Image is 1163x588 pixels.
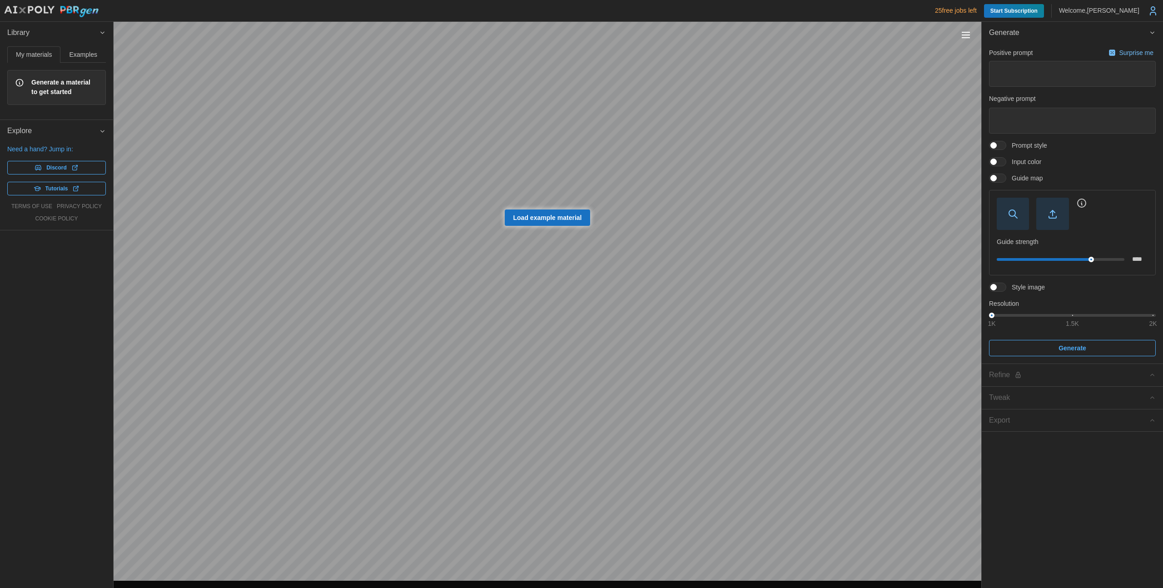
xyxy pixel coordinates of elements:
span: Library [7,22,99,44]
p: Resolution [989,299,1156,308]
span: My materials [16,51,52,58]
button: Generate [982,22,1163,44]
p: Surprise me [1119,48,1155,57]
div: Refine [989,369,1149,381]
p: Need a hand? Jump in: [7,145,106,154]
button: Generate [989,340,1156,356]
span: Generate a material to get started [31,78,98,97]
a: Load example material [505,209,591,226]
span: Examples [70,51,97,58]
span: Discord [46,161,67,174]
p: 25 free jobs left [935,6,977,15]
button: Refine [982,364,1163,386]
button: Export [982,409,1163,432]
a: Discord [7,161,106,174]
span: Guide map [1006,174,1043,183]
p: Welcome, [PERSON_NAME] [1059,6,1139,15]
span: Export [989,409,1149,432]
span: Style image [1006,283,1045,292]
span: Tutorials [45,182,68,195]
button: Toggle viewport controls [959,29,972,41]
div: Generate [982,44,1163,364]
img: AIxPoly PBRgen [4,5,99,18]
button: Tweak [982,387,1163,409]
a: Tutorials [7,182,106,195]
span: Generate [989,22,1149,44]
a: cookie policy [35,215,78,223]
a: privacy policy [57,203,102,210]
p: Guide strength [997,237,1148,246]
span: Input color [1006,157,1041,166]
span: Tweak [989,387,1149,409]
button: Surprise me [1106,46,1156,59]
p: Negative prompt [989,94,1156,103]
a: Start Subscription [984,4,1044,18]
span: Explore [7,120,99,142]
span: Prompt style [1006,141,1047,150]
span: Load example material [513,210,582,225]
a: terms of use [11,203,52,210]
span: Start Subscription [990,4,1038,18]
span: Generate [1059,340,1086,356]
p: Positive prompt [989,48,1033,57]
